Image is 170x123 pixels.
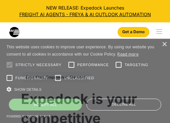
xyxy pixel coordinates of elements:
[7,45,154,57] span: This website uses cookies to improve user experience. By using our website you consent to all coo...
[14,87,42,91] span: Show details
[118,27,149,37] a: Get a Demo
[7,114,50,118] a: Powered by cookie-script
[7,86,163,94] div: Show details
[9,99,82,111] div: Accept all
[117,52,139,57] a: Read more
[15,75,48,81] span: Functionality
[5,5,165,17] div: NEW RELEASE: Expedock Launches
[162,42,167,47] div: Close
[152,22,170,41] div: menu
[15,62,62,68] span: Strictly necessary
[77,62,109,68] span: Performance
[64,75,94,81] span: Unclassified
[124,62,148,68] span: Targeting
[5,11,165,18] a: FREIGHT AI AGENTS - FREYA & AI OUTLOOK AUTOMATION
[86,99,161,111] div: Decline all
